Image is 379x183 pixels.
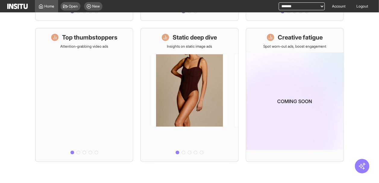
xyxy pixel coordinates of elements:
a: Top thumbstoppersAttention-grabbing video ads [35,28,133,162]
p: Insights on static image ads [167,44,212,49]
img: Logo [7,4,28,9]
span: Home [45,4,55,9]
span: New [92,4,100,9]
span: Open [69,4,78,9]
a: Static deep diveInsights on static image ads [140,28,238,162]
p: Attention-grabbing video ads [60,44,108,49]
h1: Top thumbstoppers [62,33,117,42]
h1: Static deep dive [173,33,217,42]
